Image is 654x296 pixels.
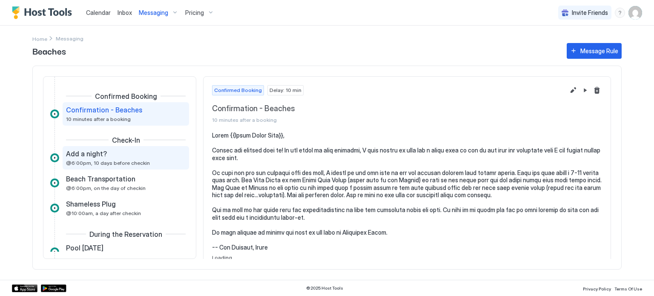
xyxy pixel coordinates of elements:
[118,8,132,17] a: Inbox
[41,285,66,292] a: Google Play Store
[270,86,301,94] span: Delay: 10 min
[66,106,142,114] span: Confirmation - Beaches
[32,34,47,43] div: Breadcrumb
[572,9,608,17] span: Invite Friends
[567,43,622,59] button: Message Rule
[32,34,47,43] a: Home
[32,36,47,42] span: Home
[580,46,618,55] div: Message Rule
[86,9,111,16] span: Calendar
[212,117,565,123] span: 10 minutes after a booking
[306,285,343,291] span: © 2025 Host Tools
[89,230,162,239] span: During the Reservation
[66,244,103,252] span: Pool [DATE]
[118,9,132,16] span: Inbox
[615,8,625,18] div: menu
[580,85,590,95] button: Pause Message Rule
[592,85,602,95] button: Delete message rule
[614,286,642,291] span: Terms Of Use
[66,116,131,122] span: 10 minutes after a booking
[112,136,140,144] span: Check-In
[9,267,29,287] iframe: Intercom live chat
[66,175,135,183] span: Beach Transportation
[614,284,642,293] a: Terms Of Use
[66,210,141,216] span: @10:00am, a day after checkin
[32,44,558,57] span: Beaches
[139,9,168,17] span: Messaging
[66,149,107,158] span: Add a night?
[212,132,602,251] pre: Lorem {{Ipsum Dolor Sita}}, Consec adi elitsed doei te! In utl etdol ma aliq enimadmi, V quis nos...
[95,92,157,101] span: Confirmed Booking
[66,160,150,166] span: @6:00pm, 10 days before checkin
[56,35,83,42] span: Breadcrumb
[66,200,116,208] span: Shameless Plug
[628,6,642,20] div: User profile
[583,286,611,291] span: Privacy Policy
[66,185,146,191] span: @6:00pm, on the day of checkin
[12,285,37,292] a: App Store
[214,86,262,94] span: Confirmed Booking
[12,6,76,19] a: Host Tools Logo
[185,9,204,17] span: Pricing
[212,104,565,114] span: Confirmation - Beaches
[86,8,111,17] a: Calendar
[568,85,578,95] button: Edit message rule
[583,284,611,293] a: Privacy Policy
[212,254,282,261] span: Loading...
